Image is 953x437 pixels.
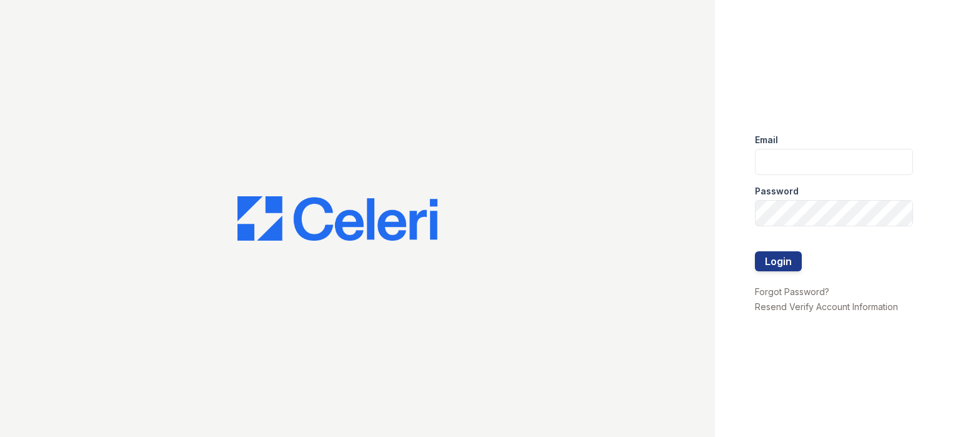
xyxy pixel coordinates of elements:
[237,196,437,241] img: CE_Logo_Blue-a8612792a0a2168367f1c8372b55b34899dd931a85d93a1a3d3e32e68fde9ad4.png
[755,301,898,312] a: Resend Verify Account Information
[755,134,778,146] label: Email
[755,286,829,297] a: Forgot Password?
[755,185,799,198] label: Password
[755,251,802,271] button: Login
